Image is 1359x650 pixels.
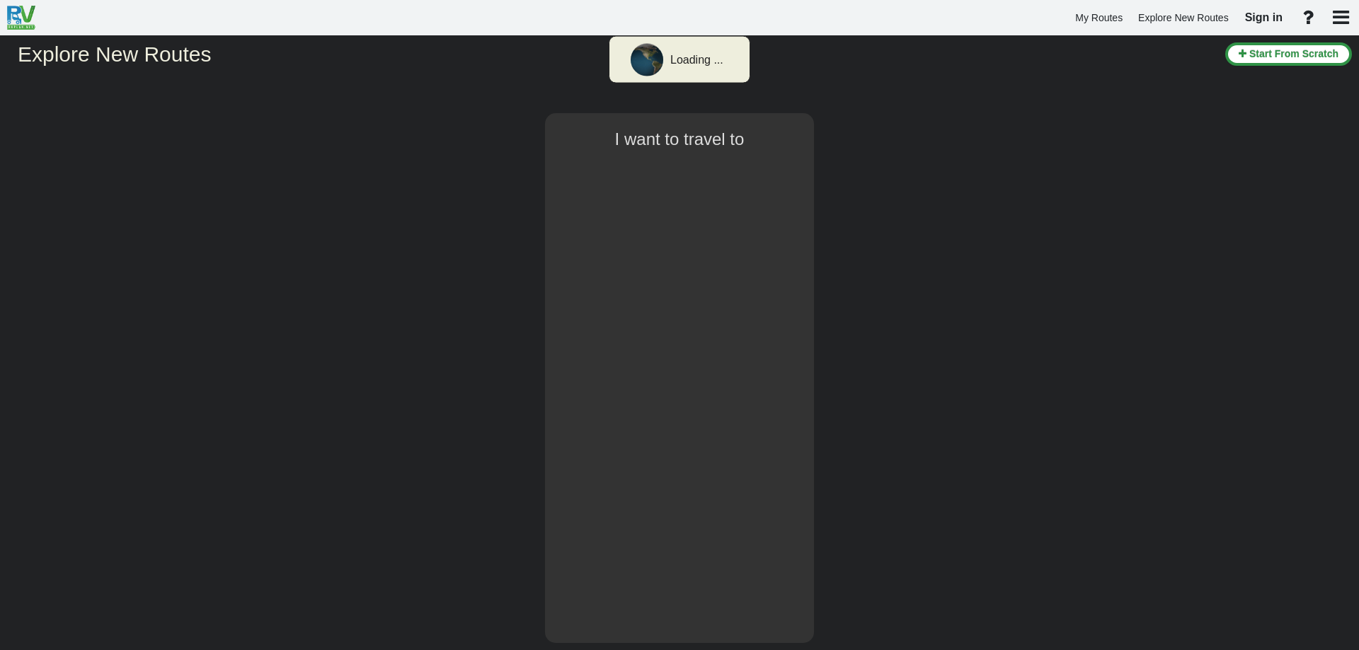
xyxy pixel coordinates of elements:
[1239,3,1289,33] a: Sign in
[1245,11,1283,23] span: Sign in
[670,52,723,69] div: Loading ...
[1069,4,1129,32] a: My Routes
[1225,42,1352,66] button: Start From Scratch
[18,42,1215,66] h2: Explore New Routes
[1249,48,1338,59] span: Start From Scratch
[615,129,745,149] span: I want to travel to
[1075,12,1123,23] span: My Routes
[1132,4,1235,32] a: Explore New Routes
[1138,12,1229,23] span: Explore New Routes
[7,6,35,30] img: RvPlanetLogo.png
